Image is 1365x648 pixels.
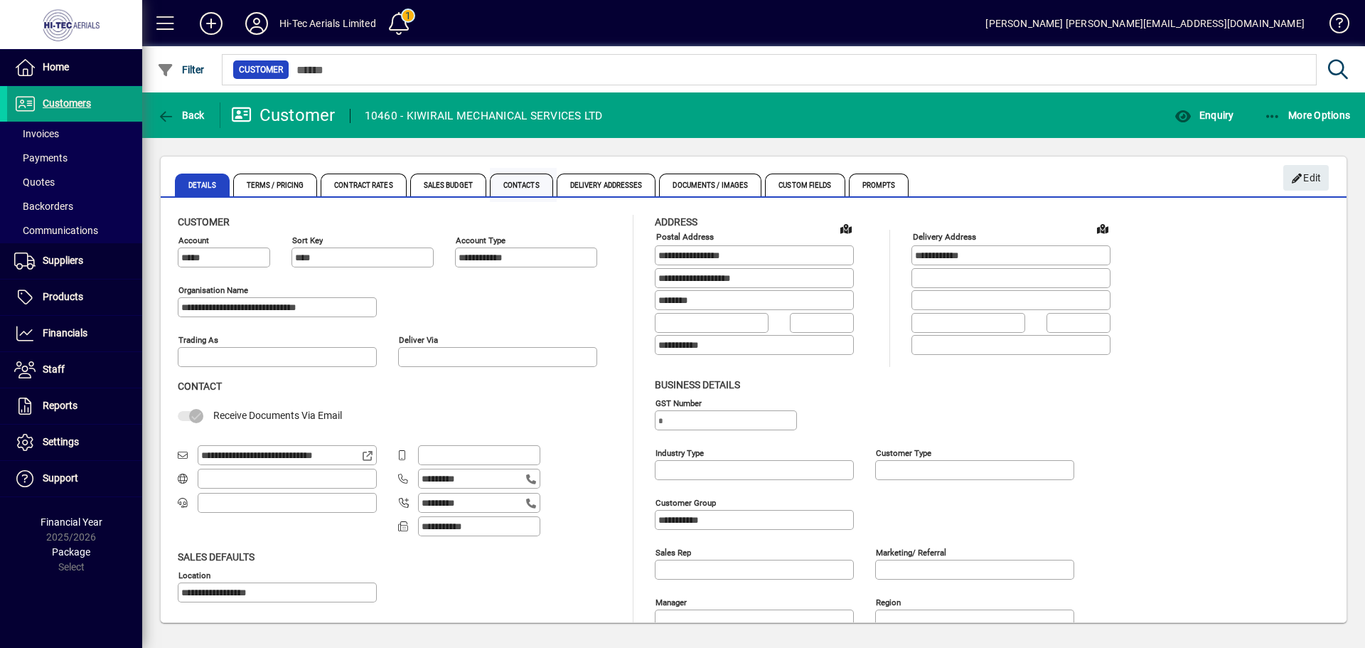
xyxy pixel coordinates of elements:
[849,174,909,196] span: Prompts
[7,243,142,279] a: Suppliers
[233,174,318,196] span: Terms / Pricing
[655,398,702,408] mat-label: GST Number
[231,104,336,127] div: Customer
[490,174,553,196] span: Contacts
[399,335,438,345] mat-label: Deliver via
[7,316,142,351] a: Financials
[655,597,687,607] mat-label: Manager
[655,379,740,391] span: Business details
[7,388,142,424] a: Reports
[7,425,142,460] a: Settings
[178,335,218,345] mat-label: Trading as
[456,235,505,245] mat-label: Account Type
[1264,110,1351,121] span: More Options
[655,497,716,507] mat-label: Customer group
[43,363,65,375] span: Staff
[7,461,142,496] a: Support
[178,235,209,245] mat-label: Account
[154,102,208,128] button: Back
[43,400,77,411] span: Reports
[43,472,78,484] span: Support
[1319,3,1347,49] a: Knowledge Base
[557,174,656,196] span: Delivery Addresses
[43,327,87,339] span: Financials
[154,57,208,83] button: Filter
[655,216,697,228] span: Address
[14,176,55,188] span: Quotes
[213,410,342,421] span: Receive Documents Via Email
[7,194,142,218] a: Backorders
[279,12,376,35] div: Hi-Tec Aerials Limited
[659,174,761,196] span: Documents / Images
[178,216,230,228] span: Customer
[14,225,98,236] span: Communications
[14,152,68,164] span: Payments
[234,11,279,36] button: Profile
[1091,217,1114,240] a: View on map
[876,547,946,557] mat-label: Marketing/ Referral
[876,447,931,457] mat-label: Customer type
[835,217,857,240] a: View on map
[178,285,248,295] mat-label: Organisation name
[43,255,83,266] span: Suppliers
[52,546,90,558] span: Package
[7,122,142,146] a: Invoices
[321,174,406,196] span: Contract Rates
[365,105,603,127] div: 10460 - KIWIRAIL MECHANICAL SERVICES LTD
[292,235,323,245] mat-label: Sort key
[178,551,255,563] span: Sales defaults
[41,516,102,528] span: Financial Year
[157,64,205,75] span: Filter
[43,291,83,302] span: Products
[1260,102,1354,128] button: More Options
[157,110,205,121] span: Back
[655,447,704,457] mat-label: Industry type
[43,97,91,109] span: Customers
[43,61,69,73] span: Home
[1283,165,1329,191] button: Edit
[1174,110,1233,121] span: Enquiry
[14,128,59,139] span: Invoices
[7,352,142,388] a: Staff
[7,146,142,170] a: Payments
[655,547,691,557] mat-label: Sales rep
[178,570,210,580] mat-label: Location
[7,280,142,315] a: Products
[410,174,486,196] span: Sales Budget
[7,170,142,194] a: Quotes
[7,50,142,85] a: Home
[1171,102,1237,128] button: Enquiry
[985,12,1305,35] div: [PERSON_NAME] [PERSON_NAME][EMAIL_ADDRESS][DOMAIN_NAME]
[175,174,230,196] span: Details
[142,102,220,128] app-page-header-button: Back
[43,436,79,447] span: Settings
[7,218,142,243] a: Communications
[1291,166,1322,190] span: Edit
[876,597,901,607] mat-label: Region
[188,11,234,36] button: Add
[239,63,283,77] span: Customer
[178,381,222,392] span: Contact
[765,174,845,196] span: Custom Fields
[14,201,73,212] span: Backorders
